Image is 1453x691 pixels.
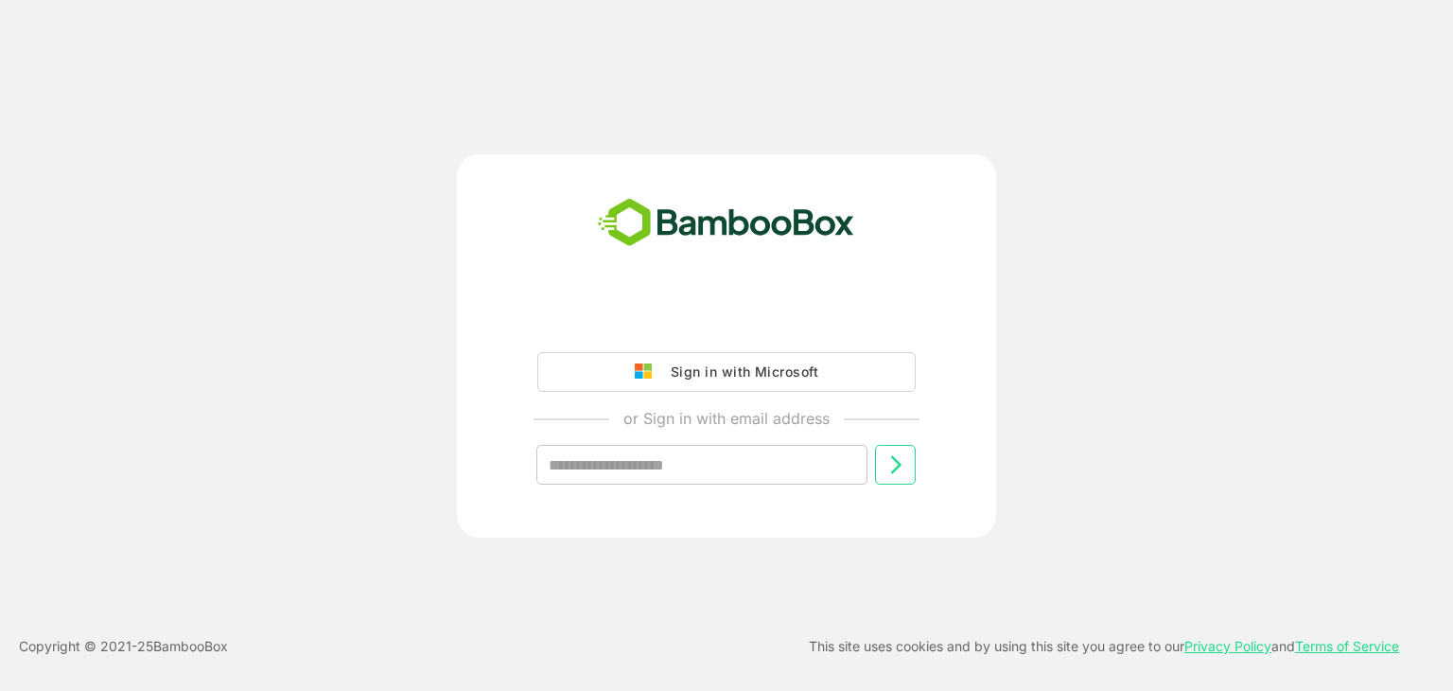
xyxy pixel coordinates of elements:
[661,360,818,384] div: Sign in with Microsoft
[587,192,865,255] img: bamboobox
[19,635,228,658] p: Copyright © 2021- 25 BambooBox
[809,635,1399,658] p: This site uses cookies and by using this site you agree to our and
[1295,638,1399,654] a: Terms of Service
[623,407,830,430] p: or Sign in with email address
[1184,638,1271,654] a: Privacy Policy
[537,352,916,392] button: Sign in with Microsoft
[635,363,661,381] img: google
